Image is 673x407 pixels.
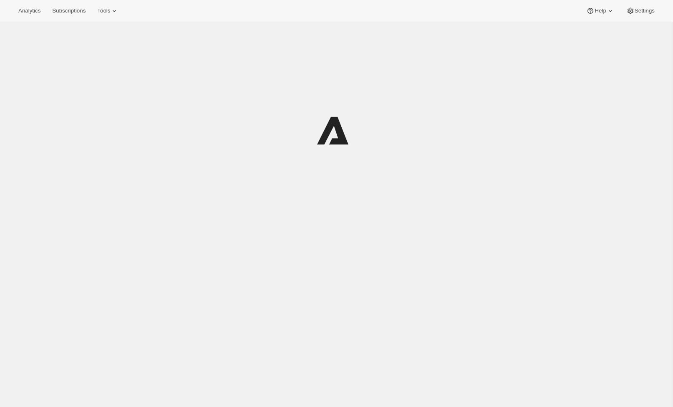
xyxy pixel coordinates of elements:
button: Settings [621,5,660,17]
button: Subscriptions [47,5,91,17]
button: Tools [92,5,124,17]
button: Analytics [13,5,45,17]
span: Help [595,7,606,14]
span: Subscriptions [52,7,86,14]
span: Settings [635,7,655,14]
button: Help [581,5,619,17]
span: Tools [97,7,110,14]
span: Analytics [18,7,40,14]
